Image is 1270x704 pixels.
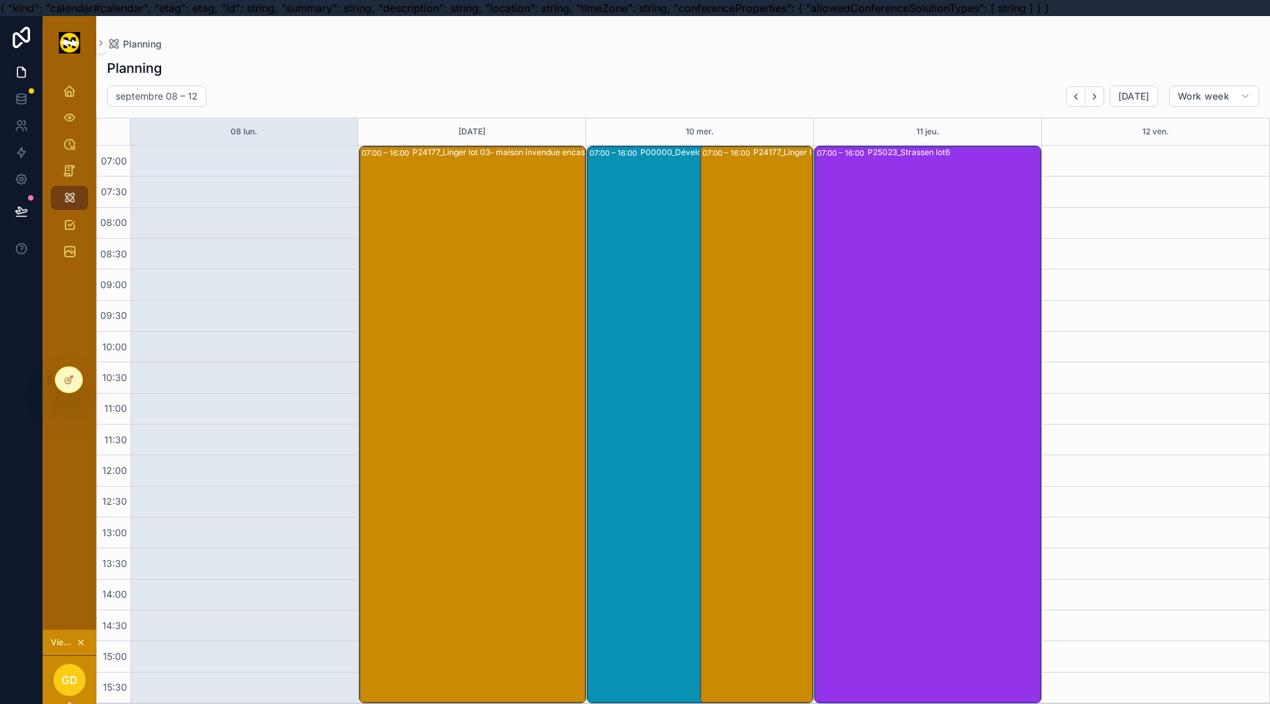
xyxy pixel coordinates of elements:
div: 07:00 – 16:00 [590,146,640,160]
span: 09:00 [97,279,130,290]
span: 07:00 [98,155,130,166]
span: GD [61,672,78,688]
button: 12 ven. [1142,118,1169,145]
div: 07:00 – 16:00P24177_Linger lot 03- maison invendue encastrements complets [701,146,813,703]
div: 07:00 – 16:00P25023_Strassen lot6 [815,146,1041,703]
div: 07:00 – 16:00P24177_Linger lot 03- maison invendue encastrements complets [360,146,586,703]
span: 10:30 [99,372,130,383]
span: 13:30 [99,558,130,569]
h1: Planning [107,59,162,78]
div: P25023_Strassen lot6 [868,147,950,158]
span: 14:30 [99,620,130,631]
a: Planning [107,37,162,51]
span: 15:30 [100,681,130,693]
span: 08:30 [97,248,130,259]
img: App logo [59,32,81,53]
button: [DATE] [459,118,485,145]
button: Work week [1169,86,1259,107]
button: 11 jeu. [916,118,939,145]
span: 13:00 [99,527,130,538]
span: 15:00 [100,651,130,662]
div: P00000_Développement application [640,147,779,158]
span: 10:00 [99,341,130,352]
div: 07:00 – 16:00 [362,146,412,160]
span: Work week [1178,90,1229,102]
button: [DATE] [1110,86,1158,107]
div: P24177_Linger lot 03- maison invendue encastrements complets [753,147,863,158]
span: 09:30 [97,310,130,321]
span: 12:00 [99,465,130,476]
span: Planning [123,37,162,51]
div: 07:00 – 16:00 [817,146,868,160]
div: 07:00 – 16:00 [703,146,753,160]
span: 11:00 [101,402,130,414]
span: 12:30 [99,495,130,507]
span: 08:00 [97,217,130,228]
div: scrollable content [43,70,96,281]
span: Viewing as Gauthier [51,637,74,648]
div: P24177_Linger lot 03- maison invendue encastrements complets [412,147,636,158]
button: Back [1066,86,1086,107]
span: 07:30 [98,186,130,197]
span: 14:00 [99,588,130,600]
button: Next [1086,86,1104,107]
button: 08 lun. [231,118,257,145]
div: 07:00 – 16:00P00000_Développement application [588,146,779,703]
h2: septembre 08 – 12 [116,90,198,103]
span: [DATE] [1118,90,1150,102]
button: 10 mer. [686,118,714,145]
span: 11:30 [101,434,130,445]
